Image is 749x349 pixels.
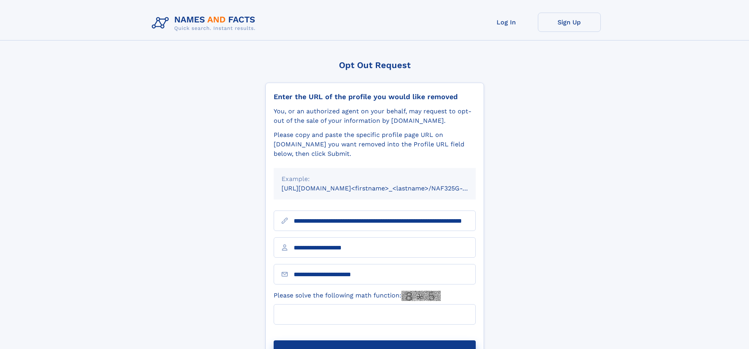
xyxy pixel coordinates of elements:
a: Sign Up [538,13,601,32]
label: Please solve the following math function: [274,291,441,301]
div: You, or an authorized agent on your behalf, may request to opt-out of the sale of your informatio... [274,107,476,126]
div: Enter the URL of the profile you would like removed [274,92,476,101]
div: Opt Out Request [265,60,484,70]
img: Logo Names and Facts [149,13,262,34]
small: [URL][DOMAIN_NAME]<firstname>_<lastname>/NAF325G-xxxxxxxx [282,185,491,192]
div: Example: [282,174,468,184]
div: Please copy and paste the specific profile page URL on [DOMAIN_NAME] you want removed into the Pr... [274,130,476,159]
a: Log In [475,13,538,32]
